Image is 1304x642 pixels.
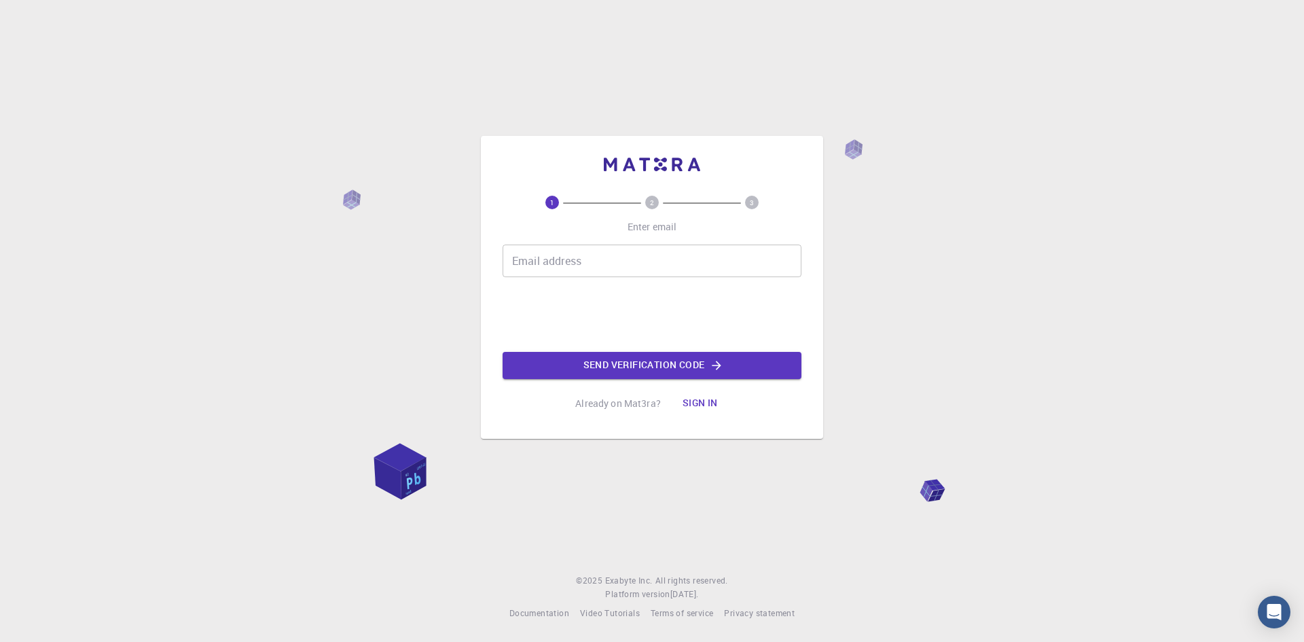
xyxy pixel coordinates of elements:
[628,220,677,234] p: Enter email
[724,607,795,620] a: Privacy statement
[672,390,729,417] button: Sign in
[1258,596,1290,628] div: Open Intercom Messenger
[576,574,604,588] span: © 2025
[550,198,554,207] text: 1
[509,607,569,618] span: Documentation
[655,574,728,588] span: All rights reserved.
[724,607,795,618] span: Privacy statement
[670,588,699,599] span: [DATE] .
[503,352,801,379] button: Send verification code
[605,574,653,588] a: Exabyte Inc.
[651,607,713,620] a: Terms of service
[651,607,713,618] span: Terms of service
[580,607,640,618] span: Video Tutorials
[750,198,754,207] text: 3
[575,397,661,410] p: Already on Mat3ra?
[670,588,699,601] a: [DATE].
[580,607,640,620] a: Video Tutorials
[549,288,755,341] iframe: reCAPTCHA
[650,198,654,207] text: 2
[605,575,653,586] span: Exabyte Inc.
[509,607,569,620] a: Documentation
[605,588,670,601] span: Platform version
